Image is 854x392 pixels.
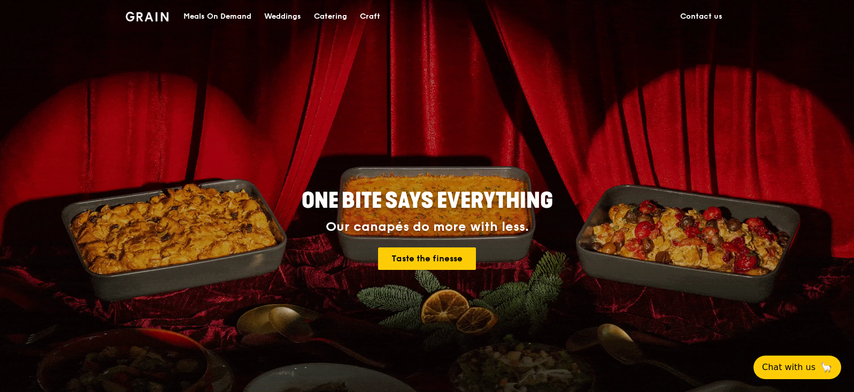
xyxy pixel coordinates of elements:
img: Grain [126,12,169,21]
div: Catering [314,1,347,33]
div: Weddings [264,1,301,33]
span: Chat with us [762,361,815,374]
div: Craft [360,1,380,33]
a: Contact us [674,1,729,33]
span: 🦙 [820,361,833,374]
a: Craft [353,1,387,33]
a: Catering [307,1,353,33]
div: Our canapés do more with less. [235,220,620,235]
a: Taste the finesse [378,247,476,270]
span: ONE BITE SAYS EVERYTHING [302,188,553,214]
button: Chat with us🦙 [753,356,841,379]
a: Weddings [258,1,307,33]
div: Meals On Demand [183,1,251,33]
